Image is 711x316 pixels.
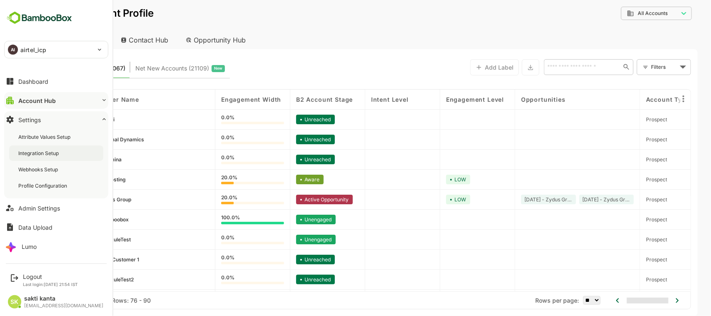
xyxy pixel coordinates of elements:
[342,96,379,103] span: Intent Level
[106,63,196,74] div: Newly surfaced ICP-fit accounts from Intent, Website, LinkedIn, and other engagement signals.
[192,115,255,124] div: 0.0%
[25,63,96,74] span: Known accounts you’ve identified to target - imported from CRM, Offline upload, or promoted from ...
[71,116,85,123] span: Strapi
[71,276,105,283] span: newRuleTest2
[492,96,536,103] span: Opportunities
[192,96,252,103] span: Engagement Width
[192,235,255,244] div: 0.0%
[13,31,82,49] div: Account Hub
[18,78,48,85] div: Dashboard
[617,196,638,203] span: Prospect
[192,155,255,164] div: 0.0%
[592,5,663,22] div: All Accounts
[267,96,324,103] span: B2 Account Stage
[617,256,638,263] span: Prospect
[267,275,306,284] div: Unreached
[18,150,60,157] div: Integration Setup
[441,59,490,75] button: Add Label
[609,10,639,16] span: All Accounts
[267,155,306,164] div: Unreached
[267,215,307,224] div: Unengaged
[267,255,306,264] div: Unreached
[150,31,224,49] div: Opportunity Hub
[18,97,56,104] div: Account Hub
[4,111,108,128] button: Settings
[617,136,638,143] span: Prospect
[71,256,110,263] span: Test Customer 1
[71,176,97,183] span: A2Hosting
[192,215,255,224] div: 100.0%
[4,238,108,255] button: Lumo
[71,216,100,223] span: Bamboobox
[192,195,255,204] div: 20.0%
[192,175,255,184] div: 20.0%
[8,295,21,308] div: SK
[71,136,115,143] span: Optimal Dynamics
[617,276,638,283] span: Prospect
[18,224,52,231] div: Data Upload
[617,96,661,103] span: Account Type
[617,156,638,163] span: Prospect
[617,116,638,123] span: Prospect
[598,10,649,17] div: All Accounts
[417,195,441,204] div: LOW
[617,216,638,223] span: Prospect
[417,96,475,103] span: Engagement Level
[71,236,102,243] span: newRuleTest
[18,182,69,189] div: Profile Configuration
[23,273,78,280] div: Logout
[493,59,510,75] button: Export the selected data as CSV
[4,10,75,26] img: BambooboxFullLogoMark.5f36c76dfaba33ec1ec1367b70bb1252.svg
[24,303,103,308] div: [EMAIL_ADDRESS][DOMAIN_NAME]
[417,175,441,184] div: LOW
[267,235,307,244] div: Unengaged
[18,116,41,123] div: Settings
[59,96,110,103] span: Customer Name
[192,255,255,264] div: 0.0%
[506,297,550,304] span: Rows per page:
[23,282,78,287] p: Last login: [DATE] 21:54 IST
[18,133,72,140] div: Attribute Values Setup
[617,176,638,183] span: Prospect
[617,236,638,243] span: Prospect
[192,275,255,284] div: 0.0%
[8,45,18,55] div: AI
[18,205,60,212] div: Admin Settings
[106,63,180,74] span: Net New Accounts ( 21109 )
[621,58,662,76] div: Filters
[495,196,544,203] span: 2023-06-12 - Zydus Group -
[18,166,60,173] div: Webhooks Setup
[267,135,306,144] div: Unreached
[20,45,46,54] p: airtel_icp
[267,175,294,184] div: Aware
[24,295,103,302] div: sakti kanta
[71,156,92,163] span: Akumina
[4,92,108,109] button: Account Hub
[4,73,108,90] button: Dashboard
[4,200,108,216] button: Admin Settings
[13,8,125,18] p: Unified Account Profile
[85,31,147,49] div: Contact Hub
[622,63,649,71] div: Filters
[554,196,602,203] span: 2023-06-12 - Zydus Group -
[5,41,108,58] div: AIairtel_icp
[192,135,255,144] div: 0.0%
[267,195,324,204] div: Active Opportunity
[25,297,122,304] div: Total Rows: 70067 | Rows: 76 - 90
[22,243,37,250] div: Lumo
[71,196,102,203] span: Zydus Group
[185,63,193,74] span: New
[267,115,306,124] div: Unreached
[4,219,108,236] button: Data Upload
